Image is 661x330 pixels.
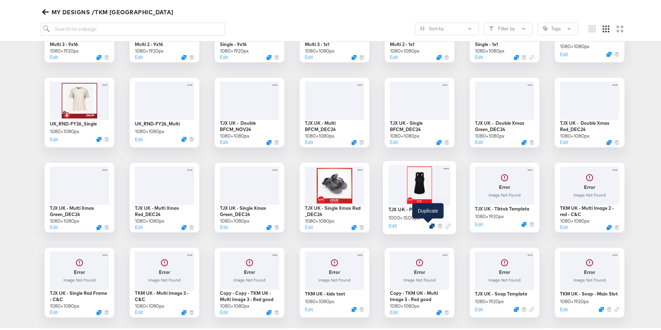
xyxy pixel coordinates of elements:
div: TJX UK - Multi Xmas Red_DEC241080×1080pxEditDuplicate [130,161,199,230]
div: 1080 × 1080 px [135,301,164,307]
button: Edit [50,307,58,314]
svg: Medium grid [602,23,609,30]
div: UK_RND-FY26_Multi [135,118,180,125]
div: TJX UK - Double Xmas Green_DEC241080×1080pxEditDuplicate [470,76,539,145]
div: 1080 × 1080 px [220,301,249,307]
div: 1080 × 1080 px [560,216,590,222]
div: ErrorImage Not FoundTKM UK - kids test1080×1080pxEditDuplicate [300,246,369,315]
input: Search for a design [41,21,225,33]
button: Edit [305,304,313,311]
div: 1080 × 1080 px [390,301,420,307]
button: Edit [305,222,313,229]
div: 1080 × 1080 px [50,216,79,222]
svg: Duplicate [97,53,101,58]
button: Edit [135,52,143,59]
svg: Small grid [589,23,595,30]
button: Duplicate [97,135,101,140]
div: TJX UK - Multi Xmas Green_DEC241080×1080pxEditDuplicate [45,161,114,230]
svg: Duplicate [352,305,356,310]
button: Edit [305,137,313,144]
svg: Duplicate [607,50,612,55]
div: Copy - TKM UK - Multi Image 3 - Red good [390,288,449,301]
svg: Duplicate [607,223,612,228]
div: TJX UK - Single Xmas Green_DEC241080×1080pxEditDuplicate [215,161,284,230]
svg: Filter [489,24,494,29]
button: Edit [305,52,313,59]
svg: Duplicate [429,221,435,227]
button: Duplicate [182,135,186,140]
div: TJX UK - Single BFCM_DEC24 [390,118,449,131]
svg: Link [446,221,451,227]
svg: Duplicate [599,305,604,310]
div: ErrorImage Not FoundTJX UK - Tiktok Template1080×1920pxEditDuplicate [470,161,539,230]
svg: Duplicate [514,305,519,310]
div: TJX UK - Snap Template [475,289,527,295]
div: 1080 × 1080 px [390,131,420,137]
button: TagTags [538,21,578,33]
button: SlidersSort by [415,21,479,33]
svg: Link [529,305,534,310]
button: FilterFilter by [484,21,533,33]
button: Duplicate [182,223,186,228]
button: Duplicate [607,138,612,143]
button: Edit [220,137,228,144]
svg: Link [529,53,534,58]
div: 1080 × 1080 px [475,46,505,52]
button: Edit [560,49,568,56]
svg: Duplicate [352,223,356,228]
svg: Duplicate [182,308,186,313]
div: 1080 × 1080 px [220,131,249,137]
button: Edit [135,222,143,229]
div: 1080 × 1080 px [560,41,590,48]
svg: Duplicate [352,53,356,58]
div: TKM UK - Multi Image 2 - red - C&C [560,203,619,216]
button: Edit [475,137,483,144]
svg: Duplicate [97,223,101,228]
div: 1080 × 1080 px [135,216,164,222]
div: TJX UK - Single Xmas Red _DEC241080×1080pxEditDuplicate [300,161,369,230]
button: Duplicate [267,308,271,313]
button: Edit [390,137,398,144]
button: Duplicate [267,138,271,143]
svg: Link [614,305,619,310]
div: 1080 × 1920 px [135,46,164,52]
div: TJX UK - Multi Xmas Green_DEC24 [50,203,109,216]
div: 1080 × 1080 px [305,131,335,137]
button: Edit [50,134,58,141]
div: 1080 × 1080 px [390,46,420,52]
div: 1080 × 1080 px [560,131,590,137]
button: Duplicate [97,308,101,313]
svg: Sliders [420,24,425,29]
div: TJX UK - Double BFCM_NOV241080×1080pxEditDuplicate [215,76,284,145]
svg: Duplicate [437,53,441,58]
button: Duplicate [437,308,441,313]
button: Edit [475,304,483,311]
div: TJX UK - Single Red Frame - C&C [50,288,109,301]
svg: Tag [543,24,548,29]
div: TJX UK - Pinterest test [389,204,441,210]
button: Edit [560,137,568,144]
button: Edit [50,222,58,229]
div: 1080 × 1920 px [475,296,504,303]
svg: Duplicate [267,53,271,58]
div: TJX UK - Single Xmas Green_DEC24 [220,203,279,216]
div: TKM UK - kids test [305,289,345,295]
div: TJX UK - Double Xmas Red_DEC241080×1080pxEditDuplicate [555,76,624,145]
button: Edit [560,304,568,311]
div: TJX UK - Multi Xmas Red_DEC24 [135,203,194,216]
button: Edit [220,307,228,314]
div: UK_RND-FY26_Single1080×1080pxEditDuplicate [45,76,114,145]
button: Edit [389,220,397,227]
div: TJX UK - Single Xmas Red _DEC24 [305,203,364,216]
div: UK_RND-FY26_Single [50,118,97,125]
div: ErrorImage Not FoundTKM UK - Multi Image 2 - red - C&C1080×1080pxEditDuplicate [555,161,624,230]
